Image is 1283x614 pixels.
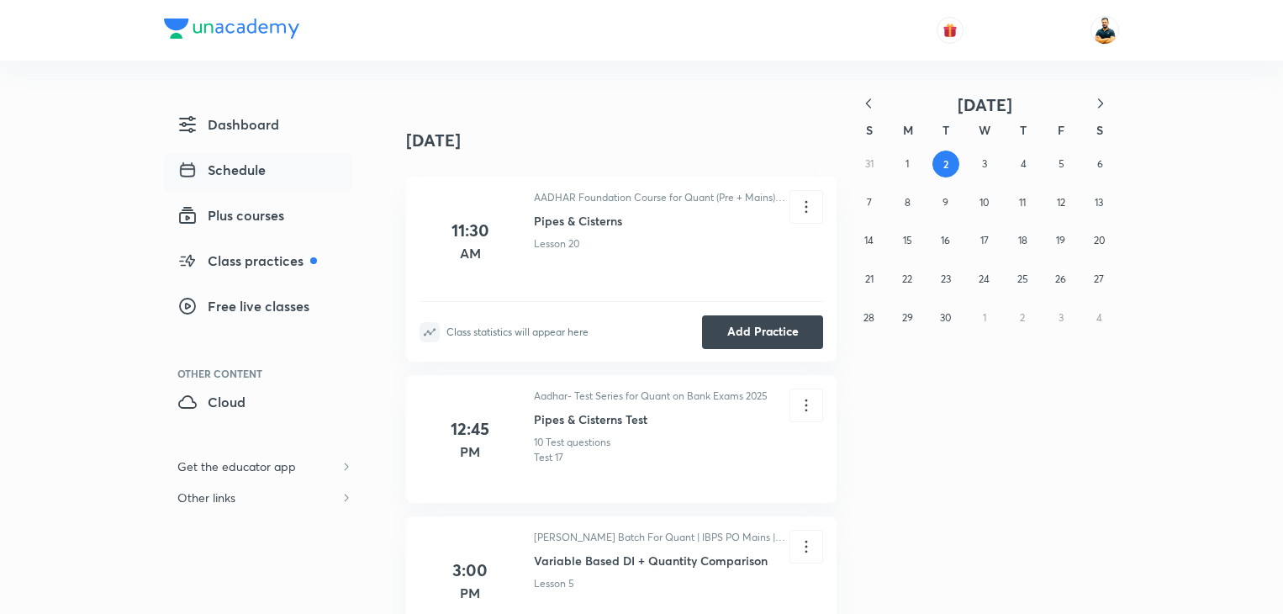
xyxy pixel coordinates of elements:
p: 10 Test questions Test 17 [534,435,610,465]
abbr: September 29, 2025 [902,311,913,324]
img: Sumit Kumar Verma [1090,16,1119,45]
div: Other Content [177,368,352,378]
abbr: September 1, 2025 [905,157,909,170]
iframe: Help widget launcher [1133,548,1265,595]
button: September 20, 2025 [1085,227,1112,254]
a: Plus courses [164,198,352,237]
button: September 30, 2025 [932,304,959,331]
abbr: September 21, 2025 [865,273,874,285]
div: Class statistics will appear here [446,326,589,338]
button: September 16, 2025 [932,227,959,254]
abbr: Saturday [1096,122,1103,138]
abbr: September 12, 2025 [1057,196,1065,209]
h4: 11:30 [451,218,489,243]
p: [PERSON_NAME] Batch For Quant | IBPS PO Mains | Clerk Mains [534,530,789,545]
abbr: September 28, 2025 [863,311,874,324]
abbr: Sunday [866,122,873,138]
h5: PM [460,583,480,603]
h6: Get the educator app [164,451,309,482]
button: September 24, 2025 [971,266,998,293]
a: Class practices [164,244,352,283]
span: Free live classes [177,296,309,316]
abbr: September 10, 2025 [979,196,989,209]
span: Plus courses [177,205,284,225]
abbr: September 24, 2025 [979,273,990,285]
span: Schedule [177,160,266,180]
button: September 17, 2025 [971,227,998,254]
abbr: Wednesday [979,122,990,138]
abbr: September 26, 2025 [1055,273,1066,285]
abbr: September 18, 2025 [1018,234,1027,246]
img: statistics-icon [420,322,440,342]
button: September 29, 2025 [894,304,921,331]
h4: 3:00 [452,558,488,583]
button: avatar [937,17,964,44]
abbr: September 6, 2025 [1097,157,1103,170]
p: Lesson 20 [534,236,579,251]
span: Cloud [177,392,246,412]
button: September 7, 2025 [856,189,883,216]
abbr: September 4, 2025 [1021,157,1027,170]
img: avatar [942,23,958,38]
h5: AM [460,243,481,263]
a: Free live classes [164,289,352,328]
abbr: September 22, 2025 [902,273,912,285]
abbr: September 13, 2025 [1095,196,1103,209]
abbr: September 17, 2025 [980,234,989,246]
button: September 18, 2025 [1009,227,1036,254]
button: September 22, 2025 [894,266,921,293]
a: Company Logo [164,19,299,43]
button: September 12, 2025 [1048,189,1074,216]
abbr: September 19, 2025 [1056,234,1065,246]
abbr: Monday [903,122,913,138]
abbr: September 30, 2025 [940,311,951,324]
h6: Other links [164,482,249,513]
img: Company Logo [164,19,299,39]
button: September 9, 2025 [932,189,959,216]
abbr: September 5, 2025 [1059,157,1064,170]
h4: 12:45 [451,416,489,442]
button: September 15, 2025 [894,227,921,254]
h6: Pipes & Cisterns Test [534,410,768,428]
p: Aadhar- Test Series for Quant on Bank Exams 2025 [534,389,768,404]
button: September 4, 2025 [1010,151,1037,177]
h5: PM [460,442,480,462]
button: September 8, 2025 [894,189,921,216]
button: September 26, 2025 [1048,266,1074,293]
abbr: Friday [1058,122,1064,138]
h6: Pipes & Cisterns [534,212,789,230]
abbr: September 8, 2025 [905,196,911,209]
button: September 23, 2025 [932,266,959,293]
abbr: September 11, 2025 [1019,196,1026,209]
button: September 21, 2025 [856,266,883,293]
button: September 13, 2025 [1085,189,1112,216]
abbr: September 7, 2025 [867,196,872,209]
button: September 1, 2025 [894,151,921,177]
abbr: September 3, 2025 [982,157,987,170]
a: Schedule [164,153,352,192]
button: September 5, 2025 [1048,151,1075,177]
button: September 14, 2025 [856,227,883,254]
a: Dashboard [164,108,352,146]
button: [DATE] [887,94,1082,115]
abbr: September 16, 2025 [941,234,950,246]
button: September 10, 2025 [971,189,998,216]
span: Class practices [177,251,317,271]
button: September 6, 2025 [1086,151,1113,177]
abbr: Tuesday [942,122,949,138]
span: [DATE] [958,93,1012,116]
abbr: September 23, 2025 [941,273,951,285]
h4: [DATE] [406,114,837,167]
abbr: September 2, 2025 [943,157,948,171]
button: September 27, 2025 [1085,266,1112,293]
p: AADHAR Foundation Course for Quant (Pre + Mains) for all Banking Exams [534,190,789,205]
button: September 28, 2025 [856,304,883,331]
abbr: September 9, 2025 [942,196,948,209]
span: Dashboard [177,114,279,135]
button: September 25, 2025 [1009,266,1036,293]
a: Cloud [164,385,352,424]
button: September 2, 2025 [932,151,959,177]
button: September 11, 2025 [1009,189,1036,216]
p: Lesson 5 [534,576,574,591]
abbr: September 25, 2025 [1017,273,1028,285]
